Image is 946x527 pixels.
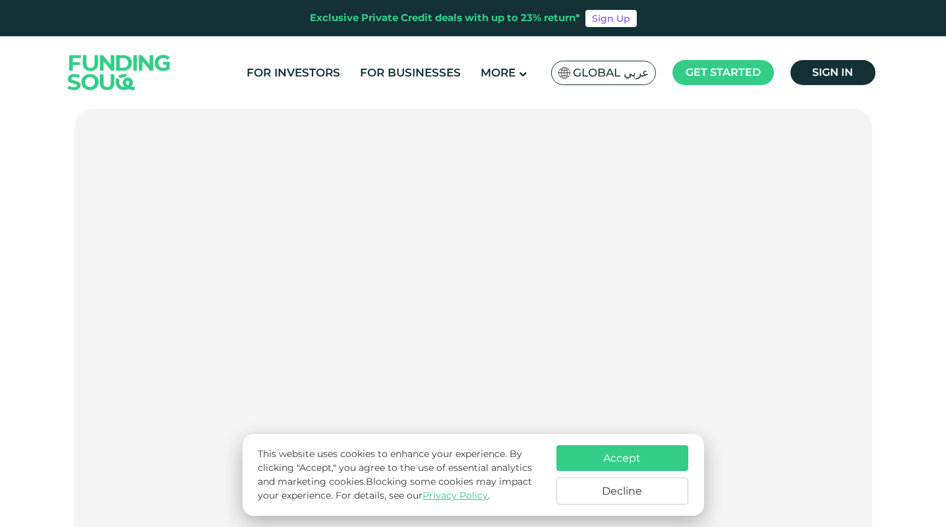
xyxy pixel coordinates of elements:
span: Global عربي [573,65,649,80]
a: For Investors [243,62,343,84]
button: Accept [556,445,688,471]
a: Sign Up [585,10,637,27]
span: Sign in [812,66,853,78]
img: SA Flag [558,67,570,78]
p: This website uses cookies to enhance your experience. By clicking "Accept," you agree to the use ... [258,447,543,503]
span: More [481,66,516,79]
a: Sign in [790,60,875,85]
span: For details, see our . [336,489,490,501]
div: Exclusive Private Credit deals with up to 23% return* [310,11,580,26]
a: For Businesses [357,62,464,84]
span: Get started [686,66,761,78]
span: Blocking some cookies may impact your experience. [258,476,532,501]
img: Logo [55,40,184,106]
a: Privacy Policy [423,489,488,501]
button: Decline [556,478,688,505]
